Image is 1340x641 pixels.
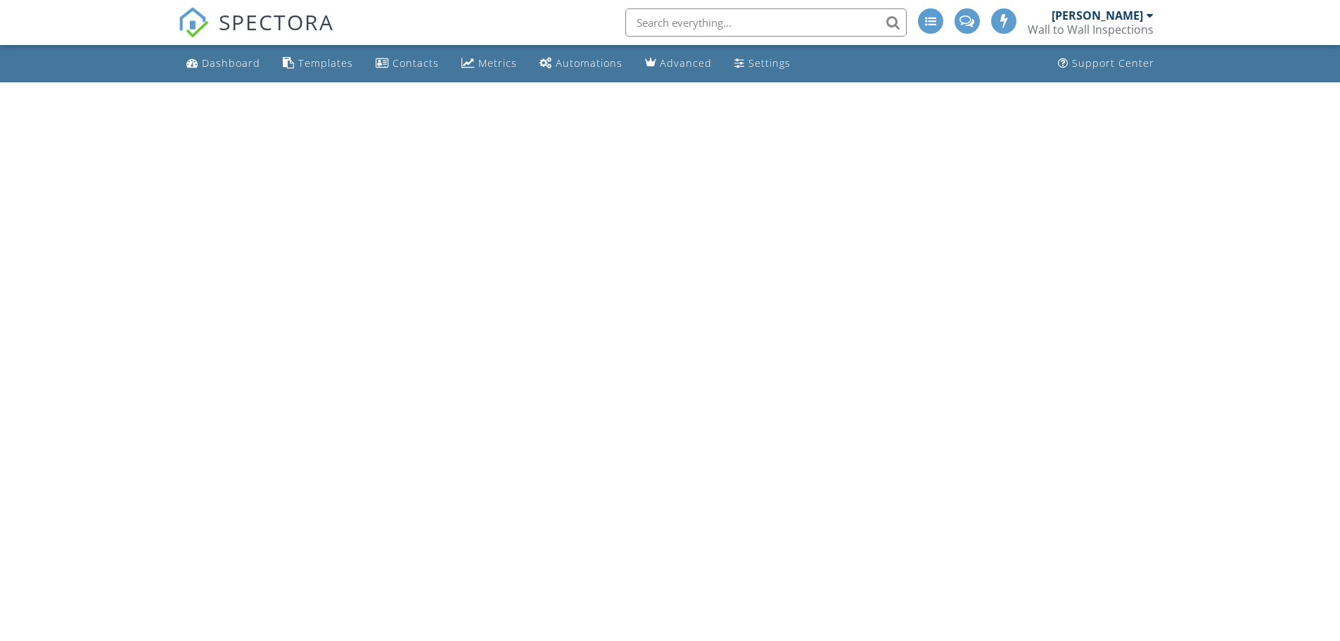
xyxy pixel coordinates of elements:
[298,56,353,70] div: Templates
[178,7,209,38] img: The Best Home Inspection Software - Spectora
[370,51,445,77] a: Contacts
[219,7,334,37] span: SPECTORA
[1052,51,1160,77] a: Support Center
[625,8,907,37] input: Search everything...
[639,51,717,77] a: Advanced
[393,56,439,70] div: Contacts
[660,56,712,70] div: Advanced
[748,56,791,70] div: Settings
[478,56,517,70] div: Metrics
[729,51,796,77] a: Settings
[456,51,523,77] a: Metrics
[534,51,628,77] a: Automations (Advanced)
[181,51,266,77] a: Dashboard
[1052,8,1143,23] div: [PERSON_NAME]
[178,19,334,49] a: SPECTORA
[1028,23,1154,37] div: Wall to Wall Inspections
[556,56,623,70] div: Automations
[1072,56,1154,70] div: Support Center
[202,56,260,70] div: Dashboard
[277,51,359,77] a: Templates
